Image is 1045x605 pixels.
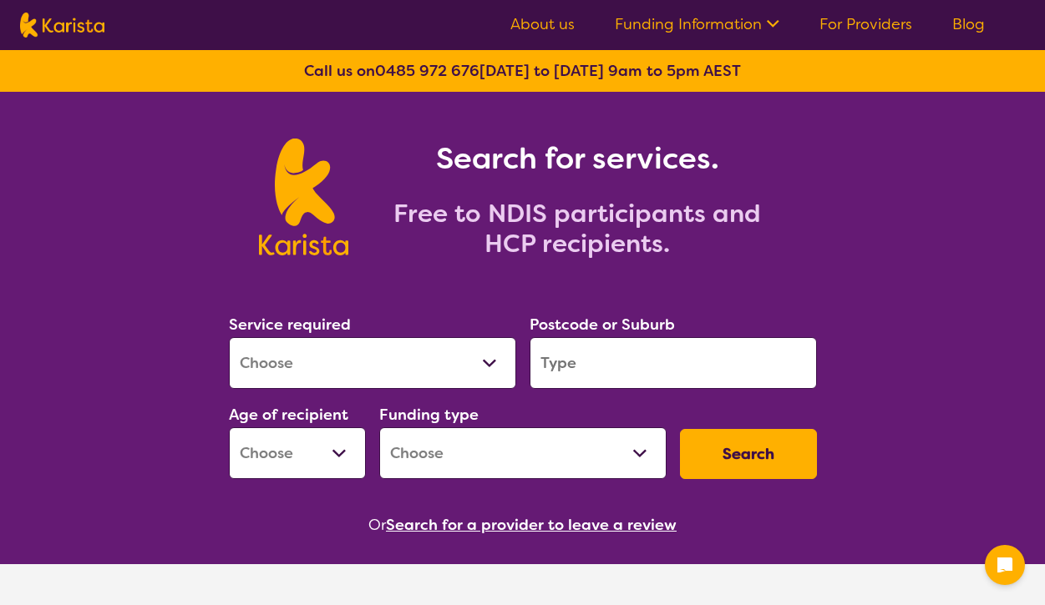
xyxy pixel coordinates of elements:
[530,315,675,335] label: Postcode or Suburb
[615,14,779,34] a: Funding Information
[510,14,575,34] a: About us
[304,61,741,81] b: Call us on [DATE] to [DATE] 9am to 5pm AEST
[819,14,912,34] a: For Providers
[229,405,348,425] label: Age of recipient
[368,139,786,179] h1: Search for services.
[386,512,677,537] button: Search for a provider to leave a review
[259,139,348,255] img: Karista logo
[368,512,386,537] span: Or
[379,405,479,425] label: Funding type
[368,199,786,259] h2: Free to NDIS participants and HCP recipients.
[530,337,817,389] input: Type
[375,61,479,81] a: 0485 972 676
[680,429,817,479] button: Search
[229,315,351,335] label: Service required
[20,13,104,38] img: Karista logo
[952,14,985,34] a: Blog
